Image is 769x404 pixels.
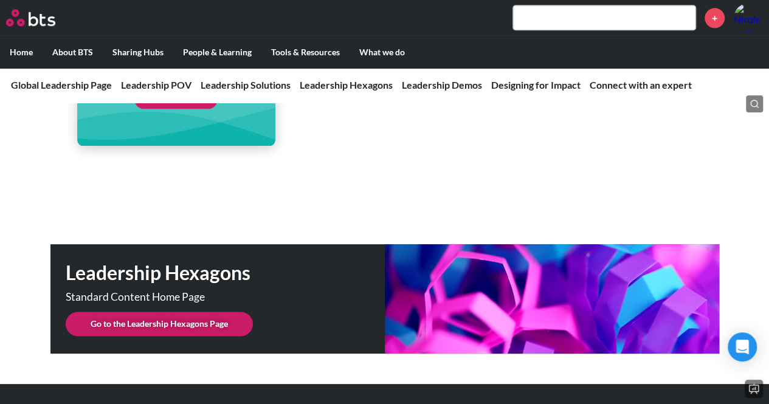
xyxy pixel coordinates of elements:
a: Profile [734,3,763,32]
label: People & Learning [173,36,261,68]
img: Nicole Gams [734,3,763,32]
a: Global Leadership Page [11,79,112,91]
a: Designing for Impact [491,79,581,91]
a: Go to the Leadership Hexagons Page [66,312,253,336]
label: Tools & Resources [261,36,350,68]
img: BTS Logo [6,9,55,26]
label: Sharing Hubs [103,36,173,68]
label: About BTS [43,36,103,68]
a: Connect with an expert [590,79,692,91]
h1: Leadership Hexagons [66,259,385,287]
a: Leadership Hexagons [300,79,393,91]
a: Leadership Solutions [201,79,291,91]
a: Leadership Demos [402,79,482,91]
p: Standard Content Home Page [66,292,321,303]
a: + [705,8,725,28]
label: What we do [350,36,415,68]
div: Open Intercom Messenger [728,332,757,361]
a: Leadership POV [121,79,191,91]
a: Go home [6,9,78,26]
